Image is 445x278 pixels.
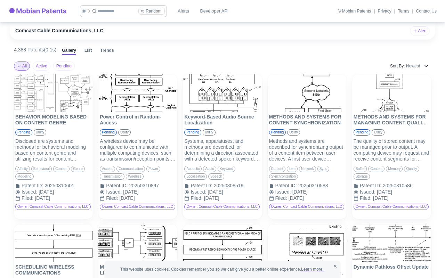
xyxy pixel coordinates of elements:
div: | [374,8,375,14]
span: acoustic [185,167,201,171]
a: Alerts [172,5,195,17]
span: pending [269,130,286,135]
span: content [269,167,285,171]
div: Keyword-Based Audio Source LocalizationKeyword-Based Audio Source LocalizationpendingutilitySyste... [183,74,262,219]
div: [DATE] [204,195,261,201]
div: Owner: Comcast Cable Communications, LLC [269,204,345,210]
span: sync [318,167,329,171]
span: utility [119,130,130,135]
span: pending [100,130,116,135]
span: Owner: Comcast Cable Communications, LLC [269,205,344,209]
div: network [299,166,316,172]
div: The quality of stored content may be managed prior to output. A computing device may request and ... [354,138,430,162]
img: BEHAVIOR MODELING BASED ON CONTENT GENRE [14,74,93,112]
div: synchronization [269,173,298,180]
img: Power Control in Random-Access [98,74,177,112]
div: Filed : [191,195,202,202]
p: METHODS FOR IMPROVING LISTWISE RANKING IN LARGE LANGUAGE MODELS [100,264,176,277]
span: synchronization [269,174,298,179]
div: Owner: Comcast Cable Communications, LLC [354,204,429,210]
p: Dynamic Pathloss Offset Update [354,264,430,277]
div: power [146,166,160,172]
div: [DATE] [377,189,430,195]
div: Issued : [360,189,375,195]
span: Alert [418,29,427,33]
div: memory [386,166,403,172]
span: pending [185,130,201,135]
img: METHODS AND APPARATUSES FOR DETECTING TAMPERING IN SECURITY SYSTEM [183,224,262,262]
div: Patent ID : [191,183,212,189]
div: A wireless device may be configured to communicate with multiple computing devices, such as trans... [100,138,176,162]
div: Filed : [360,195,372,202]
div: 20250310588 [298,183,345,189]
p: Keyword-Based Audio Source Localization [184,114,260,126]
span: wireless [126,174,143,179]
div: 20250310601 [44,183,91,189]
div: storage [354,173,370,180]
a: Keyword-Based Audio Source LocalizationKeyword-Based Audio Source LocalizationpendingutilitySyste... [183,74,262,204]
div: buffer [354,166,367,172]
div: item [287,166,298,172]
div: pending [184,129,201,136]
span: access [100,167,115,171]
button: List [84,48,92,55]
a: METHODS AND SYSTEMS FOR MANAGING CONTENT QUALITY IN A STORAGE MEDIUMMETHODS AND SYSTEMS FOR MANAG... [352,74,431,204]
span: pending [354,130,370,135]
div: utility [287,129,300,136]
span: audio [203,167,216,171]
div: utility [118,129,131,136]
span: utility [372,130,384,135]
div: Patent ID : [106,183,128,189]
div: Disclosed are systems and methods for behavioral modeling based on content genre and utilizing re... [15,138,91,162]
div: METHODS AND SYSTEMS FOR MANAGING CONTENT QUALITY IN A STORAGE MEDIUMMETHODS AND SYSTEMS FOR MANAG... [352,74,431,219]
span: affinity [16,167,30,171]
div: Owner: Comcast Cable Communications, LLC [100,204,175,210]
div: communication [116,166,145,172]
span: content [54,167,69,171]
span: Owner: Comcast Cable Communications, LLC [185,205,259,209]
button: Active [33,62,50,71]
div: Methods and systems are described for synchronizing output of a content item between user devices... [269,138,345,162]
div: audio [203,166,216,172]
div: quality [404,166,419,172]
div: access [100,166,115,172]
div: © Mobian Patents [338,9,371,13]
div: sync [317,166,329,172]
span: genre [71,167,84,171]
div: | [412,8,413,14]
p: Power Control in Random-Access [100,114,176,126]
span: behavioral [32,167,51,171]
span: memory [386,167,402,171]
img: Dynamic Pathloss Offset Update [352,224,431,262]
button: Pending [53,62,75,71]
span: utility [288,130,299,135]
h6: 4,388 Patents ( 0.1s ) [14,47,56,53]
span: utility [34,130,46,135]
a: Learn more. [301,267,324,272]
div: 20250308519 [214,183,261,189]
img: METHODS, SYSTEMS, AND APPARATUSES FOR SCALABLE CONTENT DATA UPDATING [268,224,347,262]
div: modeling [15,173,34,180]
a: Terms [398,9,410,13]
a: Privacy [378,9,391,13]
button: Trends [100,48,114,55]
div: content [53,166,70,172]
p: SCHEDULING WIRELESS COMMUNICATIONS [15,264,91,277]
div: Issued : [106,189,122,195]
span: content [369,167,384,171]
span: Active [36,64,47,68]
div: Issued : [275,189,291,195]
div: METHODS AND SYSTEMS FOR CONTENT SYNCHRONIZATIONMETHODS AND SYSTEMS FOR CONTENT SYNCHRONIZATIONpen... [268,74,347,219]
div: acoustic [184,166,202,172]
img: METHODS AND SYSTEMS FOR CONTENT SYNCHRONIZATION [268,74,347,112]
img: METHODS AND SYSTEMS FOR MANAGING CONTENT QUALITY IN A STORAGE MEDIUM [352,74,431,112]
div: Systems, apparatuses, and methods are described for determining a direction associated with a det... [184,138,260,162]
div: utility [372,129,384,136]
div: 20250310897 [129,183,176,189]
span: Sort By: [390,64,405,68]
p: BEHAVIOR MODELING BASED ON CONTENT GENRE [15,114,91,126]
div: Power Control in Random-AccessPower Control in Random-AccesspendingutilityA wireless device may b... [98,74,177,219]
div: content [269,166,285,172]
span: Owner: Comcast Cable Communications, LLC [16,205,90,209]
div: genre [71,166,85,172]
